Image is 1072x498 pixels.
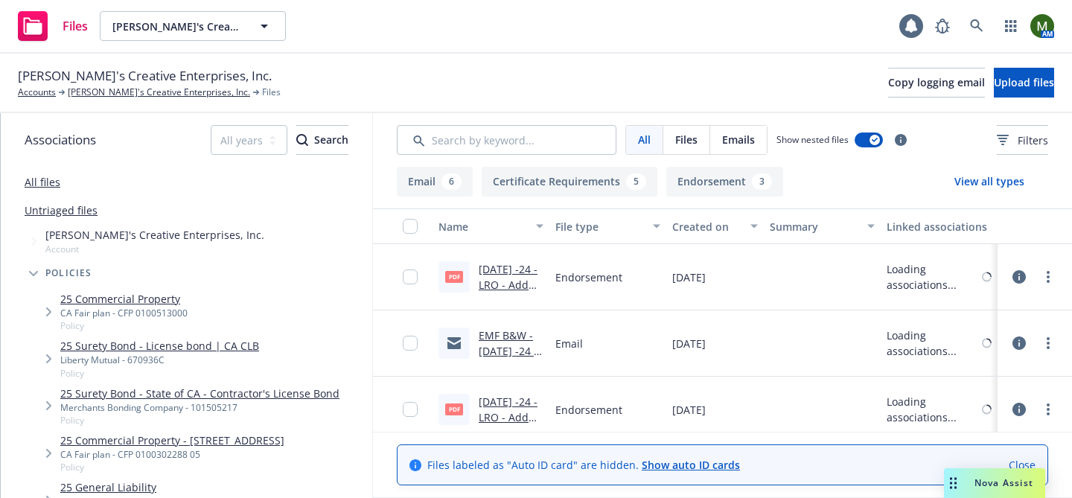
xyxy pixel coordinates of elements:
[672,336,706,351] span: [DATE]
[1039,334,1057,352] a: more
[672,219,741,234] div: Created on
[403,402,418,417] input: Toggle Row Selected
[994,75,1054,89] span: Upload files
[60,401,339,414] div: Merchants Bonding Company - 101505217
[427,457,740,473] span: Files labeled as "Auto ID card" are hidden.
[445,271,463,282] span: pdf
[397,125,616,155] input: Search by keyword...
[479,395,537,487] a: [DATE] -24 - LRO - Add 3193 Calistoga LLC Endt no AP.pdf
[994,68,1054,98] button: Upload files
[962,11,992,41] a: Search
[68,86,250,99] a: [PERSON_NAME]'s Creative Enterprises, Inc.
[60,354,259,366] div: Liberty Mutual - 670936C
[296,134,308,146] svg: Search
[12,5,94,47] a: Files
[296,125,348,155] button: SearchSearch
[931,167,1048,197] button: View all types
[887,328,979,359] div: Loading associations...
[675,132,698,147] span: Files
[45,243,264,255] span: Account
[60,479,274,495] a: 25 General Liability
[25,130,96,150] span: Associations
[555,269,622,285] span: Endorsement
[776,133,849,146] span: Show nested files
[403,219,418,234] input: Select all
[887,394,979,425] div: Loading associations...
[296,126,348,154] div: Search
[672,402,706,418] span: [DATE]
[445,403,463,415] span: pdf
[479,328,537,436] a: EMF B&W - [DATE] -24 - LRO - Add 3193 Calistoga LLC Endt no AP.msg
[403,269,418,284] input: Toggle Row Selected
[60,432,284,448] a: 25 Commercial Property - [STREET_ADDRESS]
[887,219,992,234] div: Linked associations
[555,402,622,418] span: Endorsement
[18,66,272,86] span: [PERSON_NAME]'s Creative Enterprises, Inc.
[60,461,284,473] span: Policy
[996,11,1026,41] a: Switch app
[642,458,740,472] a: Show auto ID cards
[1039,400,1057,418] a: more
[63,20,88,32] span: Files
[262,86,281,99] span: Files
[45,227,264,243] span: [PERSON_NAME]'s Creative Enterprises, Inc.
[1039,268,1057,286] a: more
[60,307,188,319] div: CA Fair plan - CFP 0100513000
[397,167,473,197] button: Email
[549,208,666,244] button: File type
[60,291,188,307] a: 25 Commercial Property
[441,173,462,190] div: 6
[666,167,783,197] button: Endorsement
[18,86,56,99] a: Accounts
[974,476,1033,489] span: Nova Assist
[1030,14,1054,38] img: photo
[45,269,92,278] span: Policies
[555,336,583,351] span: Email
[888,75,985,89] span: Copy logging email
[764,208,881,244] button: Summary
[1018,133,1048,148] span: Filters
[722,132,755,147] span: Emails
[60,414,339,427] span: Policy
[888,68,985,98] button: Copy logging email
[60,367,259,380] span: Policy
[1009,457,1036,473] a: Close
[555,219,644,234] div: File type
[752,173,772,190] div: 3
[25,202,98,218] a: Untriaged files
[60,386,339,401] a: 25 Surety Bond - State of CA - Contractor's License Bond
[479,262,543,307] a: [DATE] -24 - LRO - Add SPE as AI.pdf
[60,319,188,332] span: Policy
[60,448,284,461] div: CA Fair plan - CFP 0100302288 05
[928,11,957,41] a: Report a Bug
[100,11,286,41] button: [PERSON_NAME]'s Creative Enterprises, Inc.
[666,208,764,244] button: Created on
[944,468,963,498] div: Drag to move
[433,208,549,244] button: Name
[887,261,979,293] div: Loading associations...
[672,269,706,285] span: [DATE]
[438,219,527,234] div: Name
[770,219,858,234] div: Summary
[60,338,259,354] a: 25 Surety Bond - License bond | CA CLB
[403,336,418,351] input: Toggle Row Selected
[944,468,1045,498] button: Nova Assist
[638,132,651,147] span: All
[881,208,998,244] button: Linked associations
[626,173,646,190] div: 5
[997,125,1048,155] button: Filters
[997,133,1048,148] span: Filters
[25,175,60,189] a: All files
[112,19,241,34] span: [PERSON_NAME]'s Creative Enterprises, Inc.
[482,167,657,197] button: Certificate Requirements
